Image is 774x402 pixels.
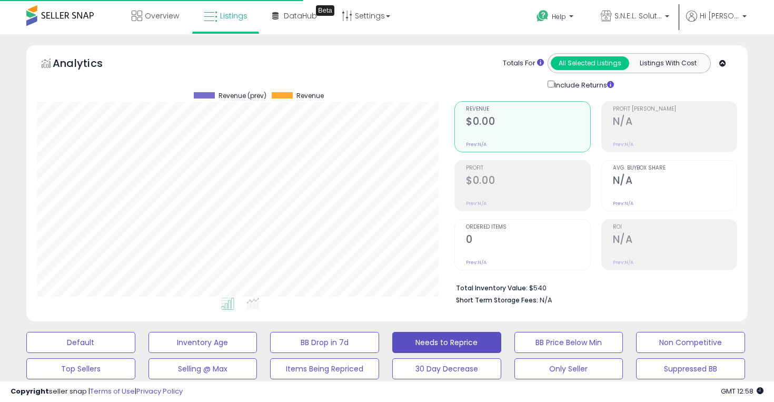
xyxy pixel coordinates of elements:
[686,11,747,34] a: Hi [PERSON_NAME]
[90,386,135,396] a: Terms of Use
[721,386,763,396] span: 2025-09-11 12:58 GMT
[284,11,317,21] span: DataHub
[540,79,627,91] div: Include Returns
[552,12,566,21] span: Help
[148,332,257,353] button: Inventory Age
[613,233,737,248] h2: N/A
[466,106,590,112] span: Revenue
[614,11,662,21] span: S.N.E.L. Solutions
[136,386,183,396] a: Privacy Policy
[392,332,501,353] button: Needs to Reprice
[613,106,737,112] span: Profit [PERSON_NAME]
[145,11,179,21] span: Overview
[456,296,538,305] b: Short Term Storage Fees:
[540,295,552,305] span: N/A
[11,387,183,397] div: seller snap | |
[53,56,123,73] h5: Analytics
[613,174,737,189] h2: N/A
[26,332,135,353] button: Default
[613,224,737,230] span: ROI
[700,11,739,21] span: Hi [PERSON_NAME]
[636,332,745,353] button: Non Competitive
[220,11,247,21] span: Listings
[613,259,633,266] small: Prev: N/A
[466,224,590,230] span: Ordered Items
[148,358,257,379] button: Selling @ Max
[316,5,334,16] div: Tooltip anchor
[26,358,135,379] button: Top Sellers
[270,358,379,379] button: Items Being Repriced
[466,259,487,266] small: Prev: N/A
[466,233,590,248] h2: 0
[536,9,549,23] i: Get Help
[528,2,584,34] a: Help
[629,56,707,70] button: Listings With Cost
[296,92,324,100] span: Revenue
[613,200,633,207] small: Prev: N/A
[466,115,590,130] h2: $0.00
[613,165,737,171] span: Avg. Buybox Share
[11,386,49,396] strong: Copyright
[613,115,737,130] h2: N/A
[466,200,487,207] small: Prev: N/A
[456,281,729,293] li: $540
[270,332,379,353] button: BB Drop in 7d
[636,358,745,379] button: Suppressed BB
[613,141,633,148] small: Prev: N/A
[456,283,528,292] b: Total Inventory Value:
[503,58,544,68] div: Totals For
[466,141,487,148] small: Prev: N/A
[551,56,629,70] button: All Selected Listings
[514,358,623,379] button: Only Seller
[466,165,590,171] span: Profit
[466,174,590,189] h2: $0.00
[392,358,501,379] button: 30 Day Decrease
[514,332,623,353] button: BB Price Below Min
[219,92,266,100] span: Revenue (prev)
